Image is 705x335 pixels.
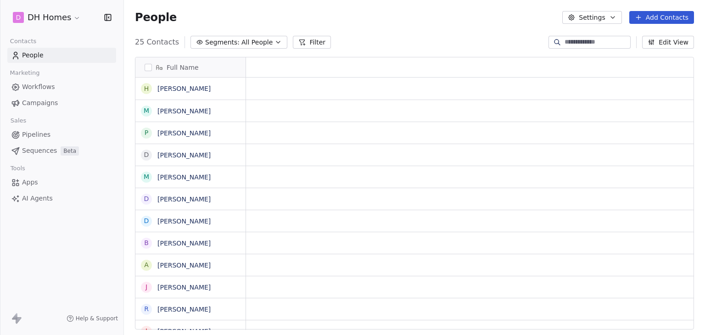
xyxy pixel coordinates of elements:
[11,10,83,25] button: DDH Homes
[144,194,149,204] div: D
[144,172,149,182] div: M
[157,240,211,247] a: [PERSON_NAME]
[76,315,118,322] span: Help & Support
[293,36,331,49] button: Filter
[22,146,57,156] span: Sequences
[6,66,44,80] span: Marketing
[135,78,246,330] div: grid
[157,173,211,181] a: [PERSON_NAME]
[22,130,50,140] span: Pipelines
[167,63,199,72] span: Full Name
[67,315,118,322] a: Help & Support
[157,129,211,137] a: [PERSON_NAME]
[135,11,177,24] span: People
[157,85,211,92] a: [PERSON_NAME]
[562,11,621,24] button: Settings
[157,328,211,335] a: [PERSON_NAME]
[145,282,147,292] div: J
[7,79,116,95] a: Workflows
[144,216,149,226] div: D
[144,84,149,94] div: H
[157,306,211,313] a: [PERSON_NAME]
[144,260,149,270] div: A
[144,238,149,248] div: B
[28,11,71,23] span: DH Homes
[144,150,149,160] div: D
[6,34,40,48] span: Contacts
[144,304,149,314] div: R
[241,38,273,47] span: All People
[22,82,55,92] span: Workflows
[205,38,240,47] span: Segments:
[7,95,116,111] a: Campaigns
[157,151,211,159] a: [PERSON_NAME]
[22,194,53,203] span: AI Agents
[7,127,116,142] a: Pipelines
[135,57,246,77] div: Full Name
[7,143,116,158] a: SequencesBeta
[157,218,211,225] a: [PERSON_NAME]
[22,98,58,108] span: Campaigns
[6,114,30,128] span: Sales
[7,175,116,190] a: Apps
[7,48,116,63] a: People
[16,13,21,22] span: D
[61,146,79,156] span: Beta
[144,106,149,116] div: M
[157,107,211,115] a: [PERSON_NAME]
[642,36,694,49] button: Edit View
[145,128,148,138] div: P
[157,195,211,203] a: [PERSON_NAME]
[7,191,116,206] a: AI Agents
[157,262,211,269] a: [PERSON_NAME]
[157,284,211,291] a: [PERSON_NAME]
[629,11,694,24] button: Add Contacts
[22,178,38,187] span: Apps
[135,37,179,48] span: 25 Contacts
[6,162,29,175] span: Tools
[22,50,44,60] span: People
